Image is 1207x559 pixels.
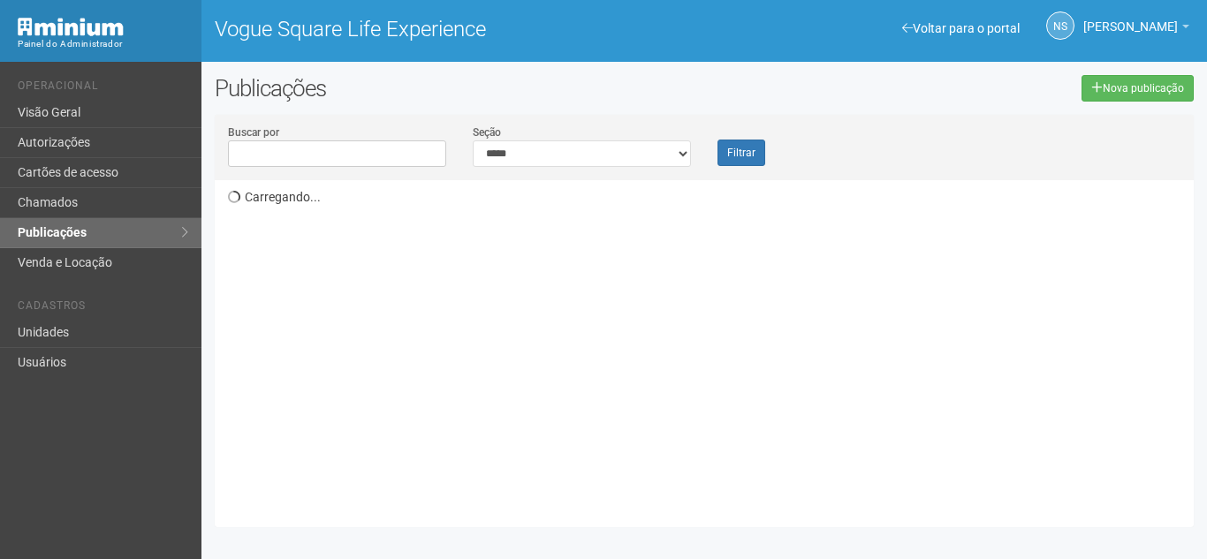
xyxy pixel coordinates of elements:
label: Seção [473,125,501,140]
button: Filtrar [717,140,765,166]
div: Carregando... [228,180,1194,514]
h2: Publicações [215,75,607,102]
h1: Vogue Square Life Experience [215,18,691,41]
a: [PERSON_NAME] [1083,22,1189,36]
div: Painel do Administrador [18,36,188,52]
a: NS [1046,11,1074,40]
label: Buscar por [228,125,279,140]
span: Nicolle Silva [1083,3,1178,34]
a: Voltar para o portal [902,21,1020,35]
li: Cadastros [18,299,188,318]
img: Minium [18,18,124,36]
li: Operacional [18,79,188,98]
a: Nova publicação [1082,75,1194,102]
